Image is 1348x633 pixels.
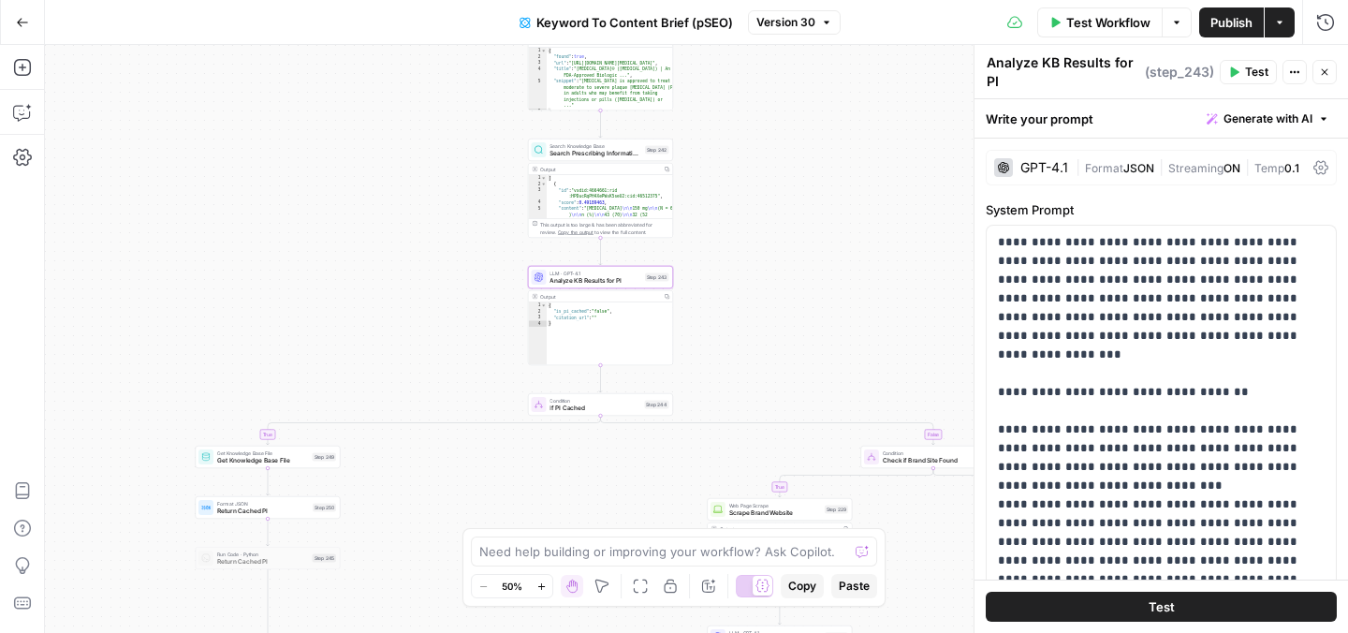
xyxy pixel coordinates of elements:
[778,468,933,497] g: Edge from step_228 to step_229
[508,7,744,37] button: Keyword To Content Brief (pSEO)
[540,293,658,301] div: Output
[778,597,781,625] g: Edge from step_229 to step_230
[541,175,547,182] span: Toggle code folding, rows 1 through 7
[1149,597,1175,616] span: Test
[729,502,821,509] span: Web Page Scrape
[528,139,673,238] div: Search Knowledge BaseSearch Prescribing Information KBStep 242Output[ { "id":"vsdid:4664661:rid :...
[528,66,547,79] div: 4
[883,456,974,465] span: Check if Brand Site Found
[217,507,309,516] span: Return Cached PI
[986,200,1337,219] label: System Prompt
[541,48,547,54] span: Toggle code folding, rows 1 through 6
[528,11,673,110] div: Output{ "found":true, "url":"[URL][DOMAIN_NAME][MEDICAL_DATA]", "title":"[MEDICAL_DATA]® ([MEDICA...
[549,149,641,158] span: Search Prescribing Information KB
[599,110,602,138] g: Edge from step_227 to step_242
[558,229,593,235] span: Copy the output
[720,525,838,533] div: Output
[528,187,547,199] div: 3
[1168,161,1223,175] span: Streaming
[541,182,547,188] span: Toggle code folding, rows 2 through 6
[217,449,309,457] span: Get Knowledge Base File
[549,142,641,150] span: Search Knowledge Base
[528,321,547,328] div: 4
[528,266,673,365] div: LLM · GPT-4.1Analyze KB Results for PIStep 243Output{ "is_pi_cached":"false", "citation_url":""}
[528,393,673,416] div: ConditionIf PI CachedStep 244
[1037,7,1162,37] button: Test Workflow
[788,578,816,595] span: Copy
[502,579,522,594] span: 50%
[644,401,668,409] div: Step 244
[756,14,815,31] span: Version 30
[825,506,848,514] div: Step 229
[541,302,547,309] span: Toggle code folding, rows 1 through 4
[1085,161,1123,175] span: Format
[831,574,877,598] button: Paste
[781,574,824,598] button: Copy
[528,109,547,115] div: 6
[528,54,547,61] div: 2
[645,273,669,282] div: Step 243
[528,175,547,182] div: 1
[599,238,602,265] g: Edge from step_242 to step_243
[1245,64,1268,81] span: Test
[267,416,601,445] g: Edge from step_244 to step_249
[1145,63,1214,81] span: ( step_243 )
[540,166,658,173] div: Output
[528,302,547,309] div: 1
[860,446,1005,468] div: ConditionCheck if Brand Site FoundStep 228
[267,519,270,546] g: Edge from step_250 to step_245
[974,99,1348,138] div: Write your prompt
[1254,161,1284,175] span: Temp
[528,309,547,316] div: 2
[1240,157,1254,176] span: |
[313,554,337,563] div: Step 245
[528,79,547,110] div: 5
[549,276,641,286] span: Analyze KB Results for PI
[217,456,309,465] span: Get Knowledge Base File
[1123,161,1154,175] span: JSON
[267,468,270,495] g: Edge from step_249 to step_250
[883,449,974,457] span: Condition
[1199,7,1264,37] button: Publish
[986,592,1337,622] button: Test
[536,13,733,32] span: Keyword To Content Brief (pSEO)
[196,496,341,519] div: Format JSONReturn Cached PIStep 250
[1020,161,1068,174] div: GPT-4.1
[1076,157,1085,176] span: |
[1210,13,1253,32] span: Publish
[600,416,934,445] g: Edge from step_244 to step_228
[196,446,341,468] div: Get Knowledge Base FileGet Knowledge Base FileStep 249
[549,397,640,405] span: Condition
[839,578,870,595] span: Paste
[549,404,640,413] span: If PI Cached
[729,508,821,518] span: Scrape Brand Website
[528,182,547,188] div: 2
[528,199,547,206] div: 4
[313,504,336,512] div: Step 250
[1154,157,1168,176] span: |
[217,500,309,508] span: Format JSON
[1223,110,1312,127] span: Generate with AI
[217,551,309,558] span: Run Code · Python
[748,10,841,35] button: Version 30
[599,365,602,392] g: Edge from step_243 to step_244
[1284,161,1299,175] span: 0.1
[528,315,547,321] div: 3
[1199,107,1337,131] button: Generate with AI
[217,557,309,567] span: Return Cached PI
[540,221,668,236] div: This output is too large & has been abbreviated for review. to view the full content.
[933,468,1089,497] g: Edge from step_228 to step_238
[1220,60,1277,84] button: Test
[1066,13,1150,32] span: Test Workflow
[528,48,547,54] div: 1
[196,547,341,569] div: Run Code · PythonReturn Cached PIStep 245
[313,453,337,462] div: Step 249
[528,60,547,66] div: 3
[549,270,641,277] span: LLM · GPT-4.1
[987,53,1140,91] textarea: Analyze KB Results for PI
[645,146,669,155] div: Step 242
[1223,161,1240,175] span: ON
